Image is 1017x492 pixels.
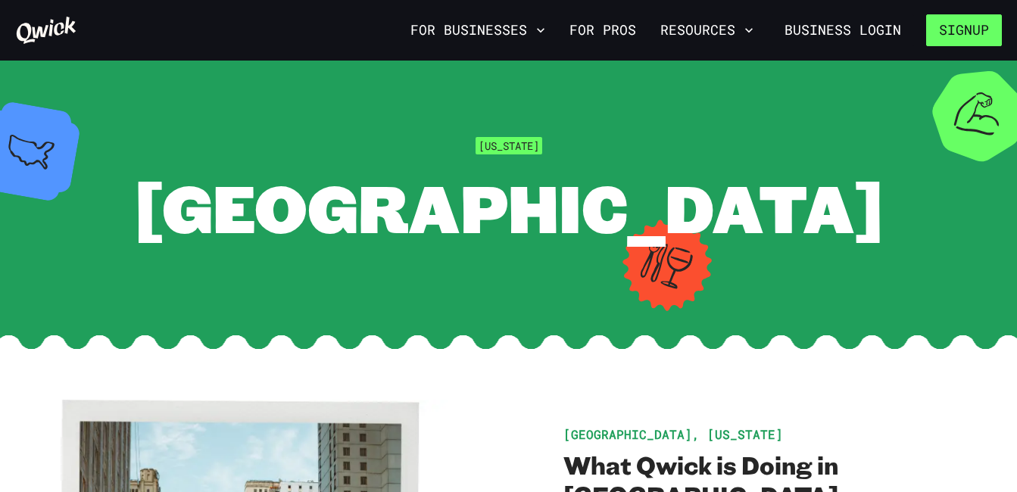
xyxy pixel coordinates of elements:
[926,14,1002,46] button: Signup
[772,14,914,46] a: Business Login
[134,163,884,251] span: [GEOGRAPHIC_DATA]
[476,137,542,154] span: [US_STATE]
[563,426,783,442] span: [GEOGRAPHIC_DATA], [US_STATE]
[404,17,551,43] button: For Businesses
[563,17,642,43] a: For Pros
[654,17,760,43] button: Resources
